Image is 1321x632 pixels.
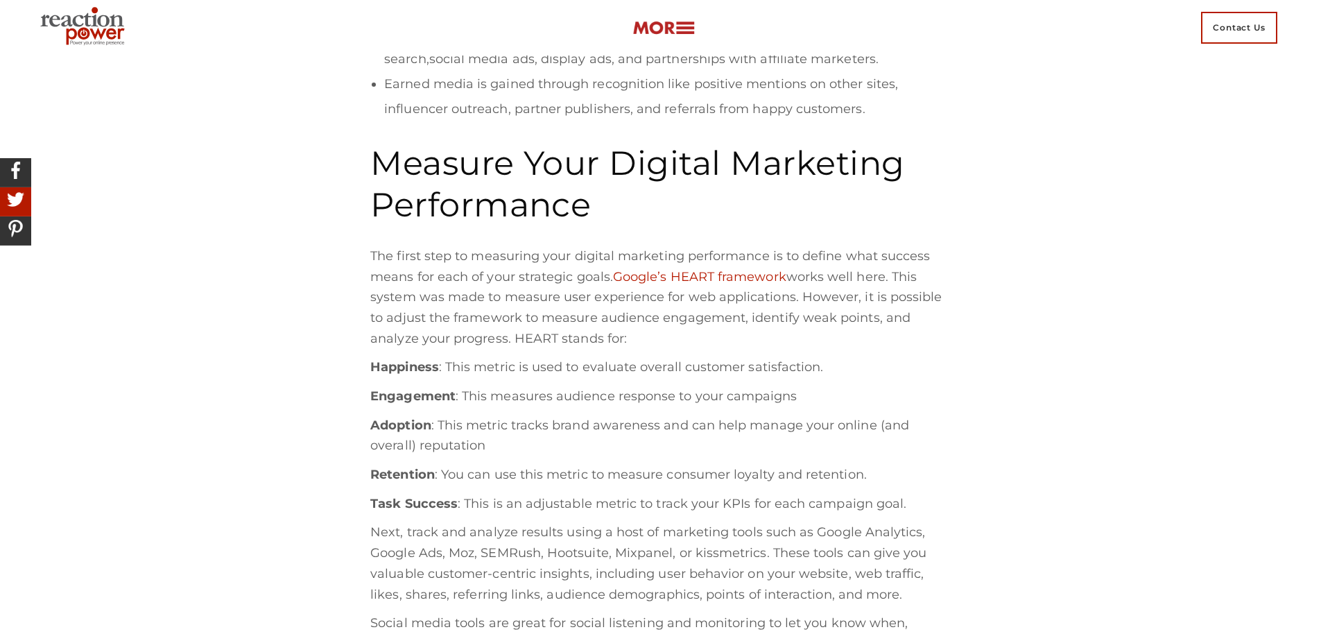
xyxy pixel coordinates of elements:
img: Executive Branding | Personal Branding Agency [35,3,135,53]
span: : This measures audience response to your campaigns [456,388,797,404]
span: Contact Us [1201,12,1277,44]
img: Share On Pinterest [3,216,28,241]
img: Share On Twitter [3,187,28,212]
span: : [435,467,438,482]
b: Engagement [370,388,456,404]
span: involves the channels where you invest to amplify your reach, like paid search, , display ads, an... [384,26,902,67]
span: Measure Your Digital Marketing Performance [370,143,904,225]
b: Happiness [370,359,439,375]
span: You can use this metric to measure consumer loyalty and retention. [441,467,867,482]
span: : This is an adjustable metric to track your KPIs for each campaign goal. [458,496,906,511]
span: : This metric is used to evaluate overall customer satisfaction. [439,359,824,375]
span: : This metric tracks brand awareness and can help manage your online (and overall) reputation [370,418,909,454]
b: Adoption [370,418,431,433]
img: more-btn.png [632,20,695,36]
span: Next, track and analyze results using a host of marketing tools such as Google Analytics, Google ... [370,524,927,601]
img: Share On Facebook [3,158,28,182]
span: Earned media is gained through recognition like positive mentions on other sites, influencer outr... [384,76,898,117]
b: Retention [370,467,435,482]
a: social media ads [429,51,535,67]
span: The first step to measuring your digital marketing performance is to define what success means fo... [370,248,942,346]
b: Task Success [370,496,458,511]
a: Google’s HEART framework [613,269,786,284]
